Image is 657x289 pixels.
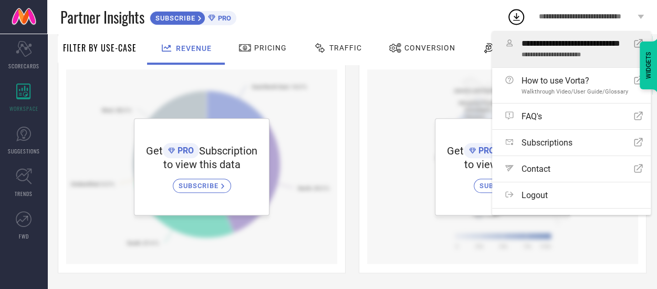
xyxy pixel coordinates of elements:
a: How to use Vorta?Walkthrough Video/User Guide/Glossary [492,68,651,103]
span: Pricing [254,44,287,52]
a: Subscriptions [492,130,651,156]
span: WORKSPACE [9,105,38,112]
a: FAQ's [492,104,651,129]
span: PRO [215,14,231,22]
span: Traffic [329,44,362,52]
span: Walkthrough Video/User Guide/Glossary [522,88,628,95]
span: Subscriptions [522,138,572,148]
span: SUBSCRIBE [479,182,522,190]
a: SUBSCRIBEPRO [150,8,236,25]
span: Contact [522,164,550,174]
span: SUBSCRIBE [179,182,221,190]
div: Open download list [507,7,526,26]
span: Filter By Use-Case [63,42,137,54]
span: TRENDS [15,190,33,198]
span: How to use Vorta? [522,76,628,86]
span: Logout [522,190,548,200]
span: SCORECARDS [8,62,39,70]
span: FAQ's [522,111,542,121]
span: Subscription [199,145,257,157]
span: SUGGESTIONS [8,147,40,155]
a: SUBSCRIBE [173,171,231,193]
span: Revenue [176,44,212,53]
span: Get [447,145,464,157]
a: SUBSCRIBE [474,171,532,193]
a: Contact [492,156,651,182]
span: to view this data [163,158,241,171]
span: PRO [175,146,194,156]
span: Conversion [404,44,455,52]
span: Partner Insights [60,6,144,28]
span: Get [146,145,163,157]
span: FWD [19,232,29,240]
span: to view this data [464,158,541,171]
span: PRO [476,146,495,156]
span: SUBSCRIBE [150,14,198,22]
